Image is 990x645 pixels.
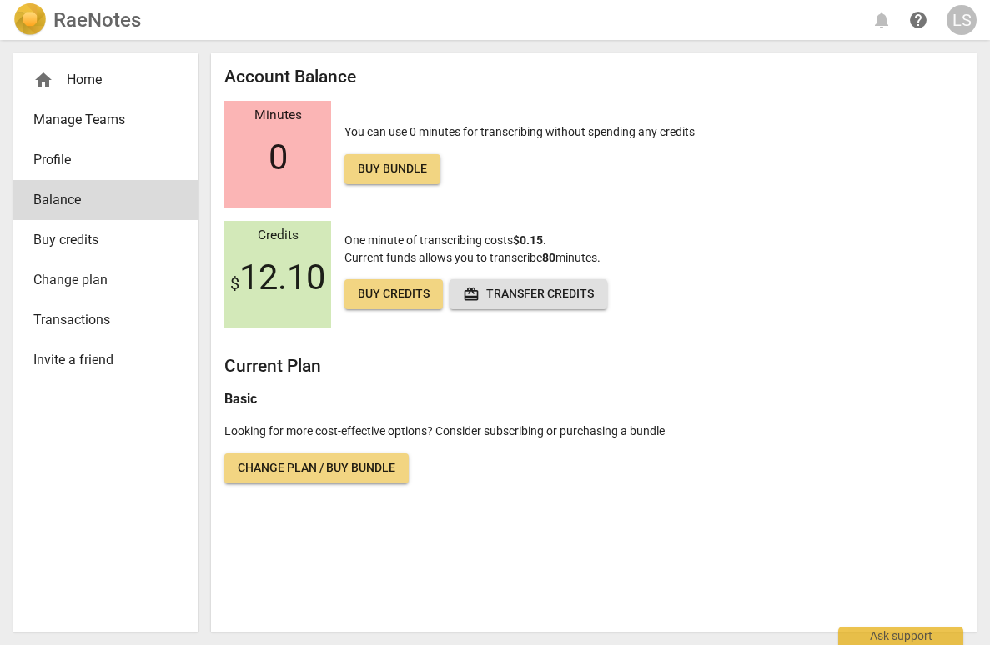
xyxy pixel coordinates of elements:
[13,3,141,37] a: LogoRaeNotes
[224,453,409,483] a: Change plan / Buy bundle
[13,340,198,380] a: Invite a friend
[463,286,594,302] span: Transfer credits
[238,460,395,477] span: Change plan / Buy bundle
[53,8,141,32] h2: RaeNotes
[513,233,543,247] b: $0.15
[450,279,607,309] button: Transfer credits
[13,60,198,100] div: Home
[13,180,198,220] a: Balance
[224,108,331,123] div: Minutes
[344,233,546,247] span: One minute of transcribing costs .
[33,230,164,250] span: Buy credits
[344,154,440,184] a: Buy bundle
[344,279,443,309] a: Buy credits
[224,391,257,407] b: Basic
[13,3,47,37] img: Logo
[33,270,164,290] span: Change plan
[542,251,555,264] b: 80
[33,310,164,330] span: Transactions
[13,260,198,300] a: Change plan
[33,350,164,370] span: Invite a friend
[230,273,239,293] span: $
[224,228,331,243] div: Credits
[33,70,164,90] div: Home
[13,100,198,140] a: Manage Teams
[358,286,430,302] span: Buy credits
[838,627,963,645] div: Ask support
[33,150,164,170] span: Profile
[903,5,933,35] a: Help
[224,422,963,440] p: Looking for more cost-effective options? Consider subscribing or purchasing a bundle
[33,190,164,210] span: Balance
[947,5,977,35] button: LS
[908,10,928,30] span: help
[224,356,963,377] h2: Current Plan
[344,123,695,184] p: You can use 0 minutes for transcribing without spending any credits
[13,140,198,180] a: Profile
[33,110,164,130] span: Manage Teams
[463,286,480,302] span: redeem
[33,70,53,90] span: home
[269,137,288,177] span: 0
[13,300,198,340] a: Transactions
[224,67,963,87] h2: Account Balance
[344,251,601,264] span: Current funds allows you to transcribe minutes.
[358,161,427,177] span: Buy bundle
[230,257,325,297] span: 12.10
[13,220,198,260] a: Buy credits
